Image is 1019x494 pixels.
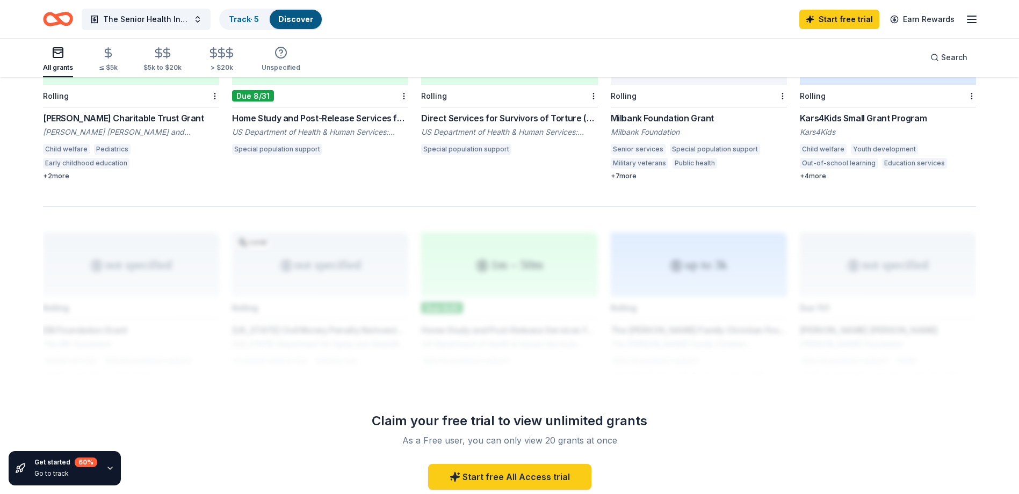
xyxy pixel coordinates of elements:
div: Special population support [670,144,760,155]
div: Child welfare [43,144,90,155]
div: Special population support [421,144,511,155]
div: Claim your free trial to view unlimited grants [355,412,664,430]
button: ≤ $5k [99,42,118,77]
a: 1m – 50mDue 8/31Home Study and Post-Release Services for Unaccompanied ChildrenUS Department of H... [232,20,408,158]
button: All grants [43,42,73,77]
div: Education services [882,158,947,169]
div: Milbank Foundation [611,127,787,137]
div: Rolling [43,91,69,100]
div: Pediatrics [94,144,131,155]
div: Out-of-school learning [800,158,878,169]
a: not specifiedRollingMilbank Foundation GrantMilbank FoundationSenior servicesSpecial population s... [611,20,787,180]
div: As a Free user, you can only view 20 grants at once [368,434,652,447]
div: [PERSON_NAME] Charitable Trust Grant [43,112,219,125]
div: Public health [673,158,717,169]
button: Search [922,47,976,68]
div: Home Study and Post-Release Services for Unaccompanied Children [232,112,408,125]
button: $5k to $20k [143,42,182,77]
a: 300k – 650kRollingDirect Services for Survivors of Torture (335637)US Department of Health & Huma... [421,20,597,158]
a: Earn Rewards [884,10,961,29]
button: Unspecified [262,42,300,77]
div: Rolling [611,91,637,100]
div: ≤ $5k [99,63,118,72]
div: + 4 more [800,172,976,180]
span: The Senior Health Insurance Counseling for [US_STATE] ([PERSON_NAME]) [103,13,189,26]
div: All grants [43,63,73,72]
button: The Senior Health Insurance Counseling for [US_STATE] ([PERSON_NAME]) [82,9,211,30]
div: Youth development [851,144,918,155]
div: > $20k [207,63,236,72]
div: Kars4Kids [800,127,976,137]
div: 60 % [75,457,97,467]
div: Rolling [800,91,826,100]
div: $5k to $20k [143,63,182,72]
div: + 7 more [611,172,787,180]
div: Due 8/31 [232,90,274,101]
div: Child welfare [800,144,847,155]
a: Discover [278,14,313,24]
div: Get started [34,457,97,467]
a: Home [43,6,73,32]
div: Direct Services for Survivors of Torture (335637) [421,112,597,125]
a: Start free trial [799,10,879,29]
a: 500 – 2kRollingKars4Kids Small Grant ProgramKars4KidsChild welfareYouth developmentOut-of-school ... [800,20,976,180]
div: Milbank Foundation Grant [611,112,787,125]
div: Unspecified [262,63,300,72]
a: Track· 5 [229,14,259,24]
button: Track· 5Discover [219,9,323,30]
button: > $20k [207,42,236,77]
div: Go to track [34,469,97,478]
div: Rolling [421,91,447,100]
div: Kars4Kids Small Grant Program [800,112,976,125]
div: US Department of Health & Human Services: Administration for Children & Families [421,127,597,137]
div: + 2 more [43,172,219,180]
div: Special population support [232,144,322,155]
div: Military veterans [611,158,668,169]
div: [PERSON_NAME] [PERSON_NAME] and [PERSON_NAME] "Mac" [PERSON_NAME] Charitable Trust [43,127,219,137]
div: Senior services [611,144,666,155]
div: Early childhood education [43,158,129,169]
a: 20k – 35kCyberGrantsRolling[PERSON_NAME] Charitable Trust Grant[PERSON_NAME] [PERSON_NAME] and [P... [43,20,219,180]
span: Search [941,51,967,64]
div: US Department of Health & Human Services: Administration for Children & Families [232,127,408,137]
a: Start free All Access trial [428,464,591,490]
